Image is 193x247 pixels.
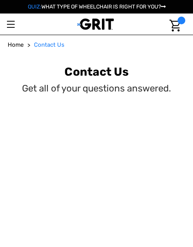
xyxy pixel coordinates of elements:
a: Home [8,41,24,49]
span: Contact Us [34,41,64,48]
span: QUIZ: [28,3,41,10]
p: Get all of your questions answered. [22,81,171,95]
a: Cart with 0 items [165,14,185,38]
b: Contact Us [64,65,129,78]
img: Cart [169,20,181,32]
span: Home [8,41,24,48]
a: Contact Us [34,41,64,49]
img: GRIT All-Terrain Wheelchair and Mobility Equipment [77,18,114,30]
a: QUIZ:WHAT TYPE OF WHEELCHAIR IS RIGHT FOR YOU? [28,3,166,10]
span: Toggle menu [7,24,15,25]
nav: Breadcrumb [8,41,185,49]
